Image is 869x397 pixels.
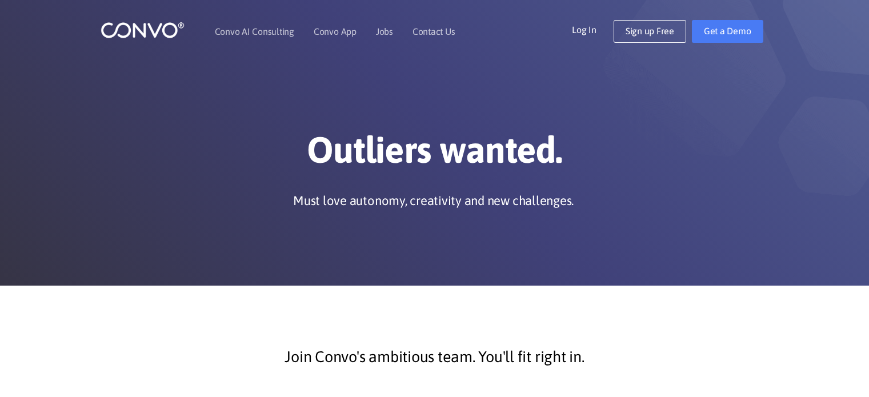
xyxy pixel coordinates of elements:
[413,27,455,36] a: Contact Us
[293,192,574,209] p: Must love autonomy, creativity and new challenges.
[101,21,185,39] img: logo_1.png
[614,20,686,43] a: Sign up Free
[215,27,294,36] a: Convo AI Consulting
[118,128,752,181] h1: Outliers wanted.
[376,27,393,36] a: Jobs
[126,343,743,371] p: Join Convo's ambitious team. You'll fit right in.
[692,20,763,43] a: Get a Demo
[314,27,357,36] a: Convo App
[572,20,614,38] a: Log In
